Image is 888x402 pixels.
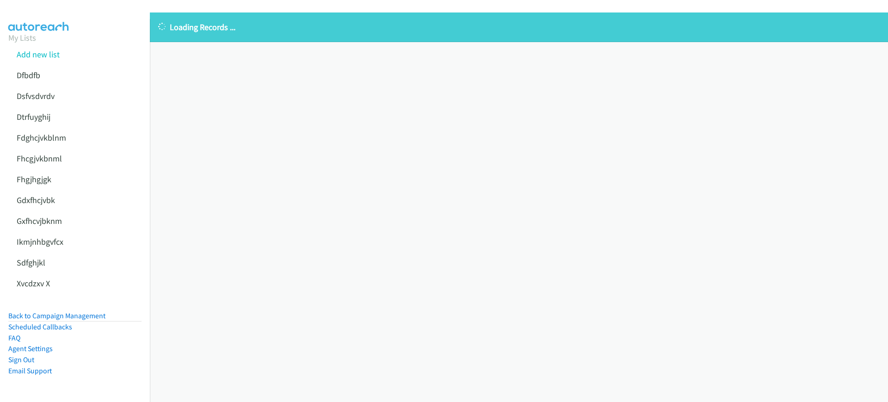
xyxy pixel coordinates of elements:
a: Fhgjhgjgk [17,174,51,185]
a: Dfbdfb [17,70,40,80]
a: Dtrfuyghij [17,111,50,122]
a: Sign Out [8,355,34,364]
p: Loading Records ... [158,21,880,33]
a: My Lists [8,32,36,43]
a: Gdxfhcjvbk [17,195,55,205]
a: Agent Settings [8,344,53,353]
a: Dsfvsdvrdv [17,91,55,101]
a: FAQ [8,334,20,342]
a: Xvcdzxv X [17,278,50,289]
a: Fhcgjvkbnml [17,153,62,164]
a: Email Support [8,366,52,375]
a: Back to Campaign Management [8,311,105,320]
a: Gxfhcvjbknm [17,216,62,226]
a: Ikmjnhbgvfcx [17,236,63,247]
a: Add new list [17,49,60,60]
a: Fdghcjvkblnm [17,132,66,143]
a: Sdfghjkl [17,257,45,268]
a: Scheduled Callbacks [8,322,72,331]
